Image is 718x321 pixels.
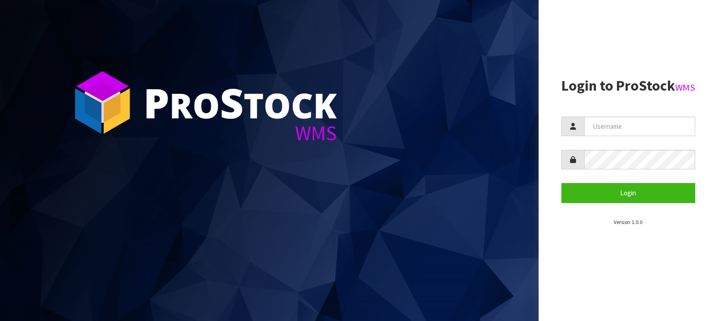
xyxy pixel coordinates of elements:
div: WMS [143,123,337,143]
span: S [220,75,244,130]
h2: Login to ProStock [561,78,695,94]
input: Username [584,117,695,136]
span: P [143,75,169,130]
button: Login [561,183,695,203]
small: WMS [675,82,695,93]
small: Version 1.0.0 [614,219,642,225]
img: ProStock Cube [68,68,137,137]
div: ro tock [143,82,337,123]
